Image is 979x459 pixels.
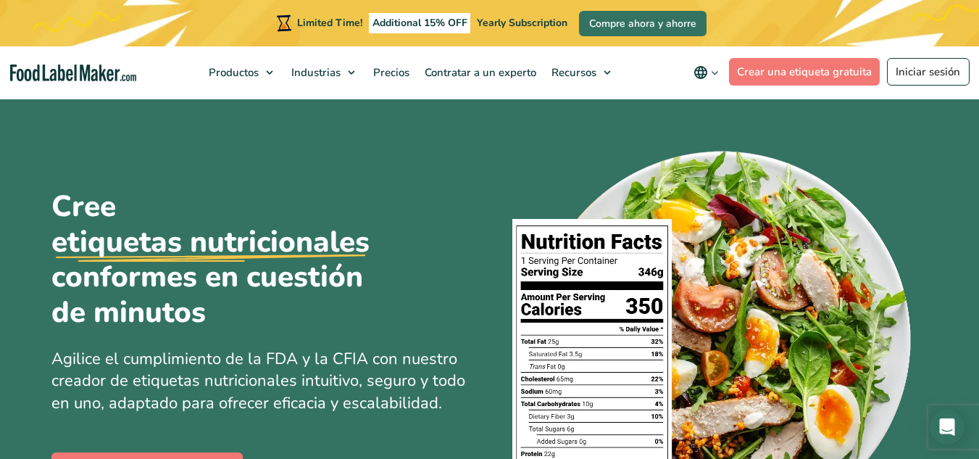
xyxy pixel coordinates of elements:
a: Precios [366,46,414,99]
span: Productos [204,65,260,80]
a: Productos [201,46,280,99]
h1: Cree conformes en cuestión de minutos [51,189,399,331]
a: Contratar a un experto [417,46,541,99]
a: Compre ahora y ahorre [579,11,707,36]
span: Agilice el cumplimiento de la FDA y la CFIA con nuestro creador de etiquetas nutricionales intuit... [51,348,465,415]
a: Crear una etiqueta gratuita [729,58,880,86]
a: Iniciar sesión [887,58,970,86]
u: etiquetas nutricionales [51,225,370,260]
a: Recursos [544,46,618,99]
span: Contratar a un experto [420,65,538,80]
div: Open Intercom Messenger [930,410,965,444]
span: Limited Time! [297,16,362,30]
span: Recursos [547,65,598,80]
a: Industrias [284,46,362,99]
span: Additional 15% OFF [369,13,471,33]
span: Industrias [287,65,342,80]
span: Precios [369,65,411,80]
span: Yearly Subscription [477,16,567,30]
